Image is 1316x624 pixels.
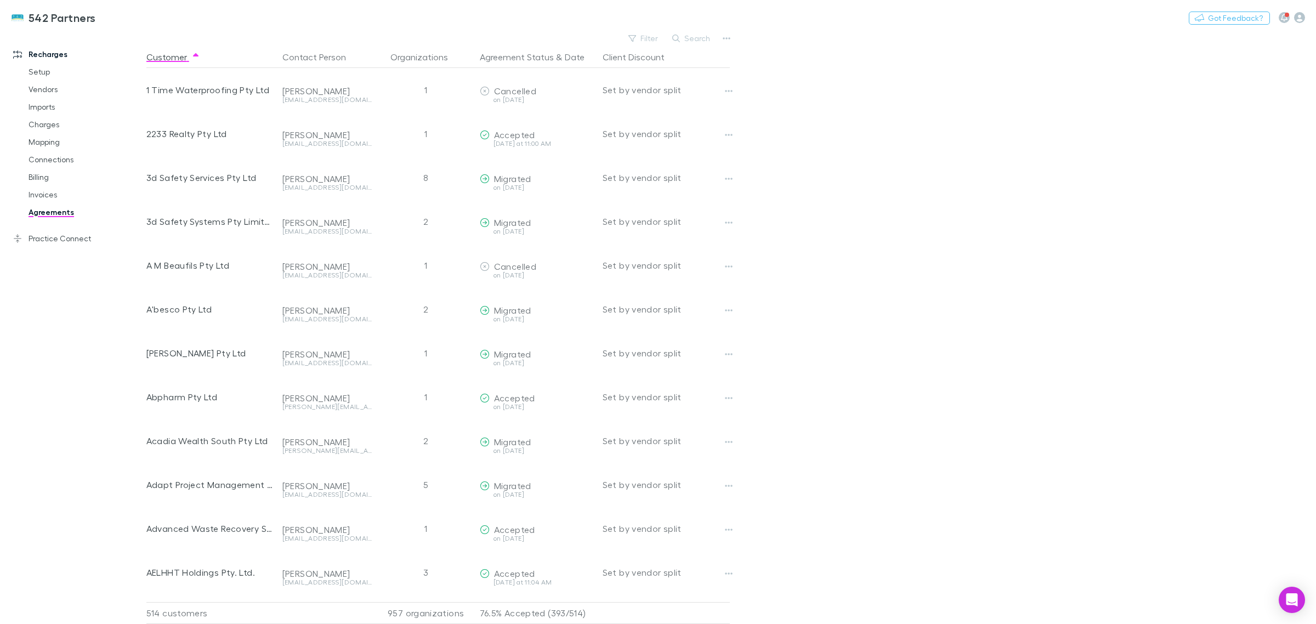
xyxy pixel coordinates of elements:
button: Client Discount [603,46,678,68]
span: Migrated [494,173,531,184]
span: Migrated [494,305,531,315]
div: Set by vendor split [603,200,730,243]
img: 542 Partners's Logo [11,11,24,24]
div: A M Beaufils Pty Ltd [146,243,274,287]
div: Set by vendor split [603,112,730,156]
a: Imports [18,98,155,116]
button: Customer [146,46,200,68]
div: A'besco Pty Ltd [146,287,274,331]
div: Set by vendor split [603,156,730,200]
div: on [DATE] [480,184,594,191]
div: 1 [377,507,475,551]
div: Set by vendor split [603,287,730,331]
div: on [DATE] [480,491,594,498]
div: on [DATE] [480,447,594,454]
div: [PERSON_NAME] [282,261,372,272]
div: [EMAIL_ADDRESS][DOMAIN_NAME] [282,579,372,586]
div: 1 [377,112,475,156]
button: Contact Person [282,46,359,68]
a: Connections [18,151,155,168]
div: on [DATE] [480,316,594,322]
div: Set by vendor split [603,551,730,594]
a: Mapping [18,133,155,151]
span: Accepted [494,129,535,140]
div: & [480,46,594,68]
div: on [DATE] [480,228,594,235]
span: Migrated [494,217,531,228]
div: [EMAIL_ADDRESS][DOMAIN_NAME] [282,360,372,366]
button: Date [565,46,585,68]
div: 1 Time Waterproofing Pty Ltd [146,68,274,112]
div: 3d Safety Services Pty Ltd [146,156,274,200]
div: [PERSON_NAME] [282,568,372,579]
div: [PERSON_NAME] Pty Ltd [146,331,274,375]
div: Acadia Wealth South Pty Ltd [146,419,274,463]
div: [EMAIL_ADDRESS][DOMAIN_NAME] [282,272,372,279]
div: 1 [377,68,475,112]
a: Agreements [18,203,155,221]
span: Accepted [494,393,535,403]
div: [EMAIL_ADDRESS][DOMAIN_NAME] [282,316,372,322]
div: 1 [377,375,475,419]
div: [EMAIL_ADDRESS][DOMAIN_NAME] [282,184,372,191]
div: on [DATE] [480,404,594,410]
div: Set by vendor split [603,331,730,375]
div: [EMAIL_ADDRESS][DOMAIN_NAME] [282,97,372,103]
div: 2 [377,287,475,331]
div: [PERSON_NAME][EMAIL_ADDRESS][DOMAIN_NAME] [282,404,372,410]
div: [PERSON_NAME] [282,305,372,316]
div: 3d Safety Systems Pty Limited [146,200,274,243]
div: [PERSON_NAME][EMAIL_ADDRESS][PERSON_NAME][DOMAIN_NAME] [282,447,372,454]
a: Vendors [18,81,155,98]
a: Billing [18,168,155,186]
span: Cancelled [494,86,536,96]
div: [EMAIL_ADDRESS][DOMAIN_NAME] [282,535,372,542]
div: Abpharm Pty Ltd [146,375,274,419]
div: 2 [377,419,475,463]
span: Accepted [494,524,535,535]
div: [DATE] at 11:04 AM [480,579,594,586]
div: [EMAIL_ADDRESS][DOMAIN_NAME] [282,140,372,147]
div: [PERSON_NAME] [282,349,372,360]
button: Organizations [390,46,461,68]
div: Open Intercom Messenger [1279,587,1305,613]
span: Migrated [494,436,531,447]
div: [EMAIL_ADDRESS][DOMAIN_NAME] [282,228,372,235]
a: Invoices [18,186,155,203]
div: 2233 Realty Pty Ltd [146,112,274,156]
div: [PERSON_NAME] [282,524,372,535]
button: Filter [623,32,665,45]
div: on [DATE] [480,535,594,542]
div: 1 [377,331,475,375]
div: AELHHT Holdings Pty. Ltd. [146,551,274,594]
div: 1 [377,243,475,287]
div: Set by vendor split [603,419,730,463]
button: Agreement Status [480,46,554,68]
a: Practice Connect [2,230,155,247]
div: Set by vendor split [603,507,730,551]
div: 8 [377,156,475,200]
button: Got Feedback? [1189,12,1270,25]
a: 542 Partners [4,4,103,31]
div: [PERSON_NAME] [282,173,372,184]
div: on [DATE] [480,360,594,366]
div: 957 organizations [377,602,475,624]
div: on [DATE] [480,272,594,279]
span: Migrated [494,349,531,359]
div: Set by vendor split [603,68,730,112]
div: [PERSON_NAME] [282,393,372,404]
div: 514 customers [146,602,278,624]
button: Search [667,32,717,45]
div: Advanced Waste Recovery Solutions Pty Ltd [146,507,274,551]
a: Setup [18,63,155,81]
div: [PERSON_NAME] [282,129,372,140]
span: Cancelled [494,261,536,271]
p: 76.5% Accepted (393/514) [480,603,594,623]
div: [PERSON_NAME] [282,217,372,228]
div: Set by vendor split [603,243,730,287]
span: Migrated [494,480,531,491]
div: [EMAIL_ADDRESS][DOMAIN_NAME] [282,491,372,498]
div: [PERSON_NAME] [282,480,372,491]
div: Set by vendor split [603,463,730,507]
span: Accepted [494,568,535,578]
